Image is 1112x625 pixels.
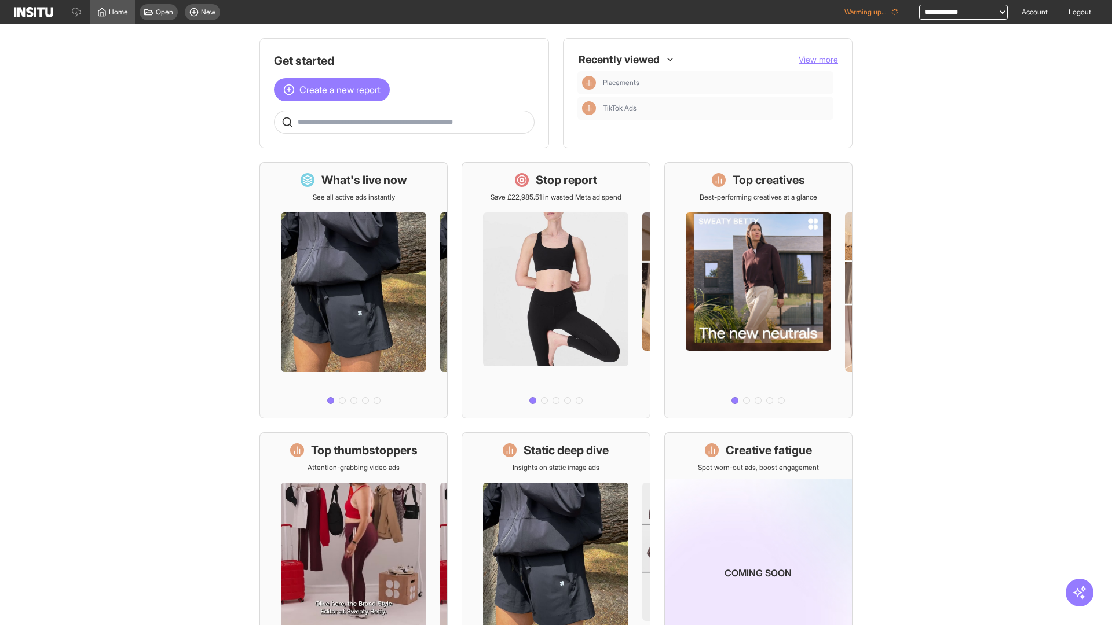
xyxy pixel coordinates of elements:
span: TikTok Ads [603,104,829,113]
span: Placements [603,78,639,87]
h1: Stop report [536,172,597,188]
a: Top creativesBest-performing creatives at a glance [664,162,853,418]
div: Insights [582,76,596,90]
p: Save £22,985.51 in wasted Meta ad spend [491,193,621,202]
span: View more [799,54,838,64]
h1: Top creatives [733,172,805,188]
span: Create a new report [299,83,381,97]
button: Create a new report [274,78,390,101]
button: View more [799,54,838,65]
a: Stop reportSave £22,985.51 in wasted Meta ad spend [462,162,650,418]
span: New [201,8,215,17]
div: Insights [582,101,596,115]
span: Warming up... [844,8,887,17]
h1: Top thumbstoppers [311,442,418,458]
p: Best-performing creatives at a glance [700,193,817,202]
h1: Static deep dive [524,442,609,458]
span: Open [156,8,173,17]
a: What's live nowSee all active ads instantly [259,162,448,418]
span: Placements [603,78,829,87]
span: Home [109,8,128,17]
h1: Get started [274,53,535,69]
p: Insights on static image ads [513,463,599,472]
span: TikTok Ads [603,104,637,113]
p: Attention-grabbing video ads [308,463,400,472]
img: Logo [14,7,53,17]
p: See all active ads instantly [313,193,395,202]
h1: What's live now [321,172,407,188]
